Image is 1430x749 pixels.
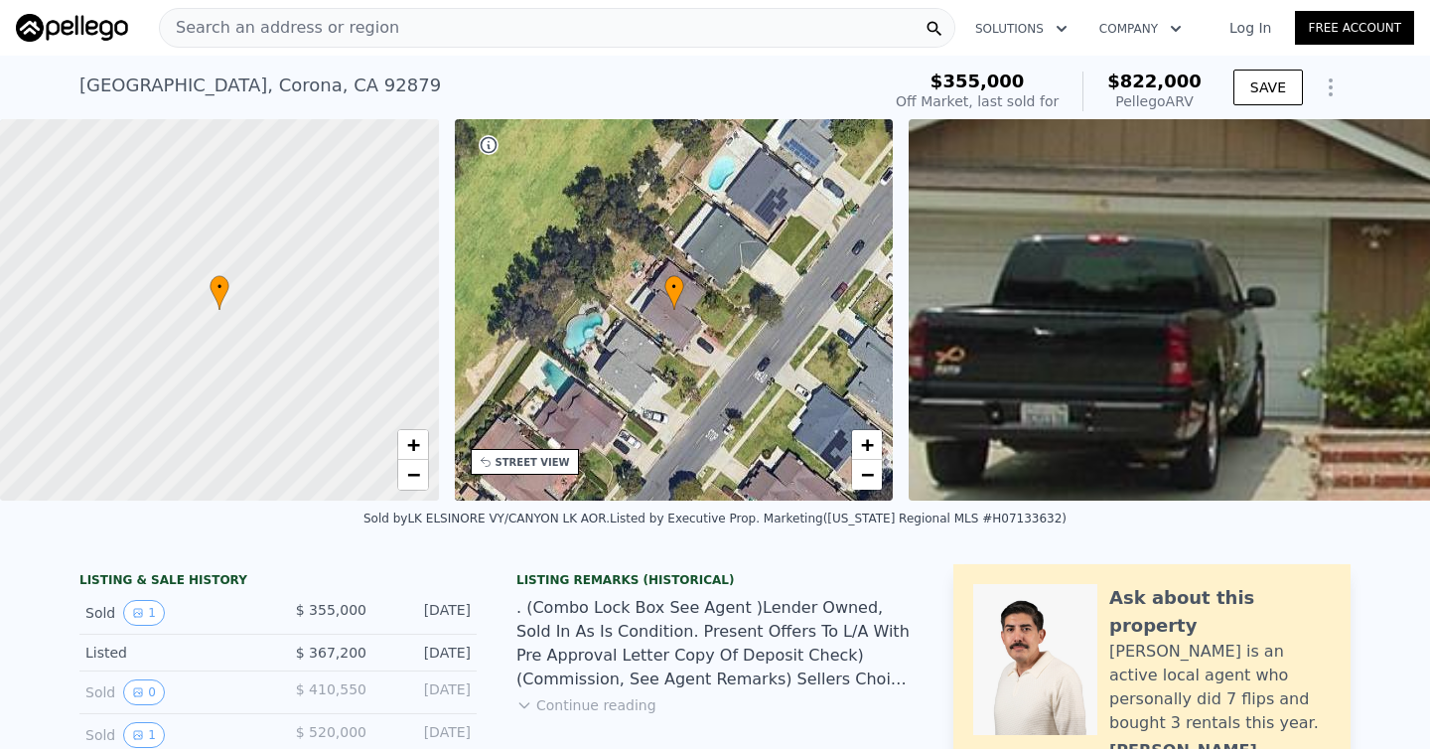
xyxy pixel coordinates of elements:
span: $ 520,000 [296,724,366,740]
div: • [210,275,229,310]
img: Pellego [16,14,128,42]
a: Log In [1206,18,1295,38]
div: Listed [85,643,262,663]
div: [DATE] [382,722,471,748]
div: [GEOGRAPHIC_DATA] , Corona , CA 92879 [79,72,441,99]
span: + [861,432,874,457]
div: Sold by LK ELSINORE VY/CANYON LK AOR . [363,512,610,525]
button: Solutions [959,11,1083,47]
div: Sold [85,722,262,748]
div: Listing Remarks (Historical) [516,572,914,588]
a: Zoom out [852,460,882,490]
span: $ 367,200 [296,645,366,661]
a: Free Account [1295,11,1414,45]
button: Continue reading [516,695,656,715]
span: Search an address or region [160,16,399,40]
button: Show Options [1311,68,1351,107]
div: [DATE] [382,643,471,663]
div: STREET VIEW [496,455,570,470]
div: Listed by Executive Prop. Marketing ([US_STATE] Regional MLS #H07133632) [610,512,1067,525]
span: $355,000 [930,71,1025,91]
div: LISTING & SALE HISTORY [79,572,477,592]
div: [PERSON_NAME] is an active local agent who personally did 7 flips and bought 3 rentals this year. [1109,640,1331,735]
div: Ask about this property [1109,584,1331,640]
div: [DATE] [382,600,471,626]
span: $ 410,550 [296,681,366,697]
a: Zoom in [852,430,882,460]
span: • [210,278,229,296]
div: • [664,275,684,310]
a: Zoom in [398,430,428,460]
a: Zoom out [398,460,428,490]
span: − [861,462,874,487]
button: SAVE [1233,70,1303,105]
span: + [406,432,419,457]
span: $ 355,000 [296,602,366,618]
span: − [406,462,419,487]
div: . (Combo Lock Box See Agent )Lender Owned, Sold In As Is Condition. Present Offers To L/A With Pr... [516,596,914,691]
span: $822,000 [1107,71,1202,91]
div: Sold [85,679,262,705]
button: View historical data [123,600,165,626]
div: Off Market, last sold for [896,91,1059,111]
button: View historical data [123,722,165,748]
span: • [664,278,684,296]
div: Pellego ARV [1107,91,1202,111]
div: [DATE] [382,679,471,705]
button: View historical data [123,679,165,705]
div: Sold [85,600,262,626]
button: Company [1083,11,1198,47]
